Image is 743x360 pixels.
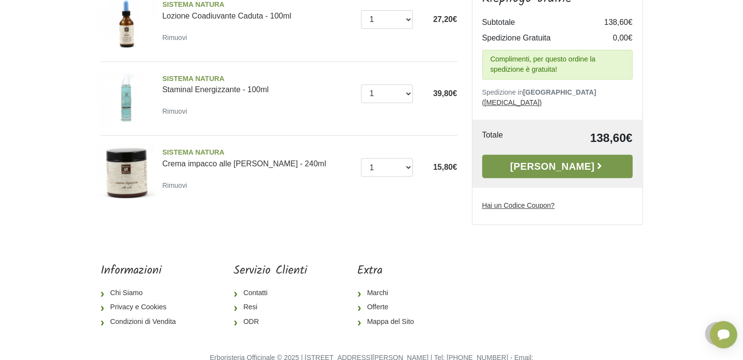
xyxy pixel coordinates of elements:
[482,129,532,147] td: Totale
[710,321,737,348] iframe: Smartsupp widget button
[471,264,642,298] iframe: fb:page Facebook Social Plugin
[357,315,422,329] a: Mappa del Sito
[162,147,354,158] span: SISTEMA NATURA
[433,15,457,23] span: 27,20€
[162,147,354,168] a: SISTEMA NATURACrema impacco alle [PERSON_NAME] - 240ml
[357,286,422,300] a: Marchi
[482,15,594,30] td: Subtotale
[482,155,633,178] a: [PERSON_NAME]
[162,34,187,41] small: Rimuovi
[531,129,632,147] td: 138,60€
[433,163,457,171] span: 15,80€
[97,70,155,128] img: Staminal Energizzante - 100ml
[162,74,354,84] span: SISTEMA NATURA
[162,181,187,189] small: Rimuovi
[234,300,307,315] a: Resi
[101,286,184,300] a: Chi Siamo
[594,15,633,30] td: 138,60€
[357,264,422,278] h5: Extra
[523,88,596,96] b: [GEOGRAPHIC_DATA]
[482,99,542,106] a: ([MEDICAL_DATA])
[162,105,191,117] a: Rimuovi
[482,30,594,46] td: Spedizione Gratuita
[162,107,187,115] small: Rimuovi
[234,315,307,329] a: ODR
[101,315,184,329] a: Condizioni di Vendita
[162,74,354,94] a: SISTEMA NATURAStaminal Energizzante - 100ml
[482,50,633,80] div: Complimenti, per questo ordine la spedizione è gratuita!
[234,286,307,300] a: Contatti
[97,143,155,201] img: Crema impacco alle Erbe - 240ml
[101,264,184,278] h5: Informazioni
[482,200,555,211] label: Hai un Codice Coupon?
[162,31,191,43] a: Rimuovi
[357,300,422,315] a: Offerte
[482,87,633,108] p: Spedizione in
[482,201,555,209] u: Hai un Codice Coupon?
[101,300,184,315] a: Privacy e Cookies
[162,179,191,191] a: Rimuovi
[433,89,457,98] span: 39,80€
[234,264,307,278] h5: Servizio Clienti
[594,30,633,46] td: 0,00€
